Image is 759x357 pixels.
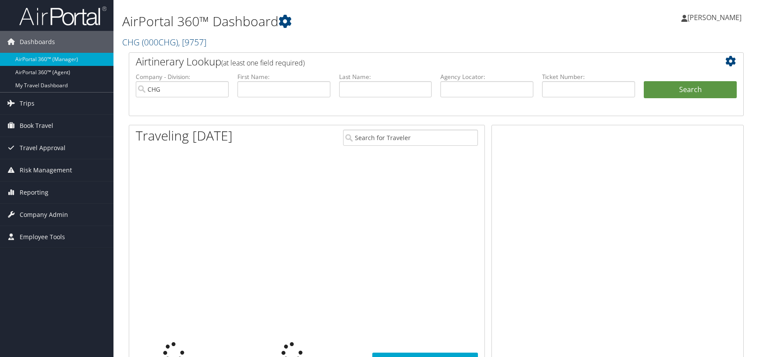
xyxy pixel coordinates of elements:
[687,13,742,22] span: [PERSON_NAME]
[20,204,68,226] span: Company Admin
[122,36,206,48] a: CHG
[20,137,65,159] span: Travel Approval
[142,36,178,48] span: ( 000CHG )
[20,115,53,137] span: Book Travel
[20,93,34,114] span: Trips
[237,72,330,81] label: First Name:
[343,130,478,146] input: Search for Traveler
[20,226,65,248] span: Employee Tools
[644,81,737,99] button: Search
[221,58,305,68] span: (at least one field required)
[136,127,233,145] h1: Traveling [DATE]
[542,72,635,81] label: Ticket Number:
[20,159,72,181] span: Risk Management
[20,31,55,53] span: Dashboards
[136,54,686,69] h2: Airtinerary Lookup
[19,6,106,26] img: airportal-logo.png
[440,72,533,81] label: Agency Locator:
[122,12,541,31] h1: AirPortal 360™ Dashboard
[178,36,206,48] span: , [ 9757 ]
[20,182,48,203] span: Reporting
[339,72,432,81] label: Last Name:
[136,72,229,81] label: Company - Division:
[681,4,750,31] a: [PERSON_NAME]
